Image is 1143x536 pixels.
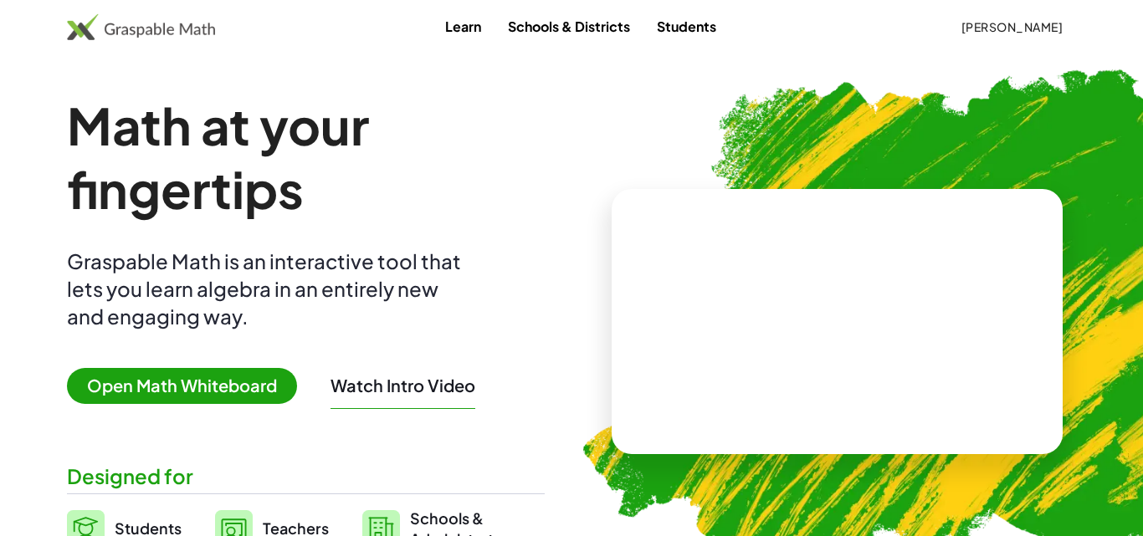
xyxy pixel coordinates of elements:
[67,368,297,404] span: Open Math Whiteboard
[432,11,495,42] a: Learn
[495,11,643,42] a: Schools & Districts
[947,12,1076,42] button: [PERSON_NAME]
[67,462,545,490] div: Designed for
[67,248,469,330] div: Graspable Math is an interactive tool that lets you learn algebra in an entirely new and engaging...
[67,94,545,221] h1: Math at your fingertips
[712,259,963,385] video: What is this? This is dynamic math notation. Dynamic math notation plays a central role in how Gr...
[643,11,730,42] a: Students
[331,375,475,396] button: Watch Intro Video
[961,19,1063,34] span: [PERSON_NAME]
[67,378,310,396] a: Open Math Whiteboard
